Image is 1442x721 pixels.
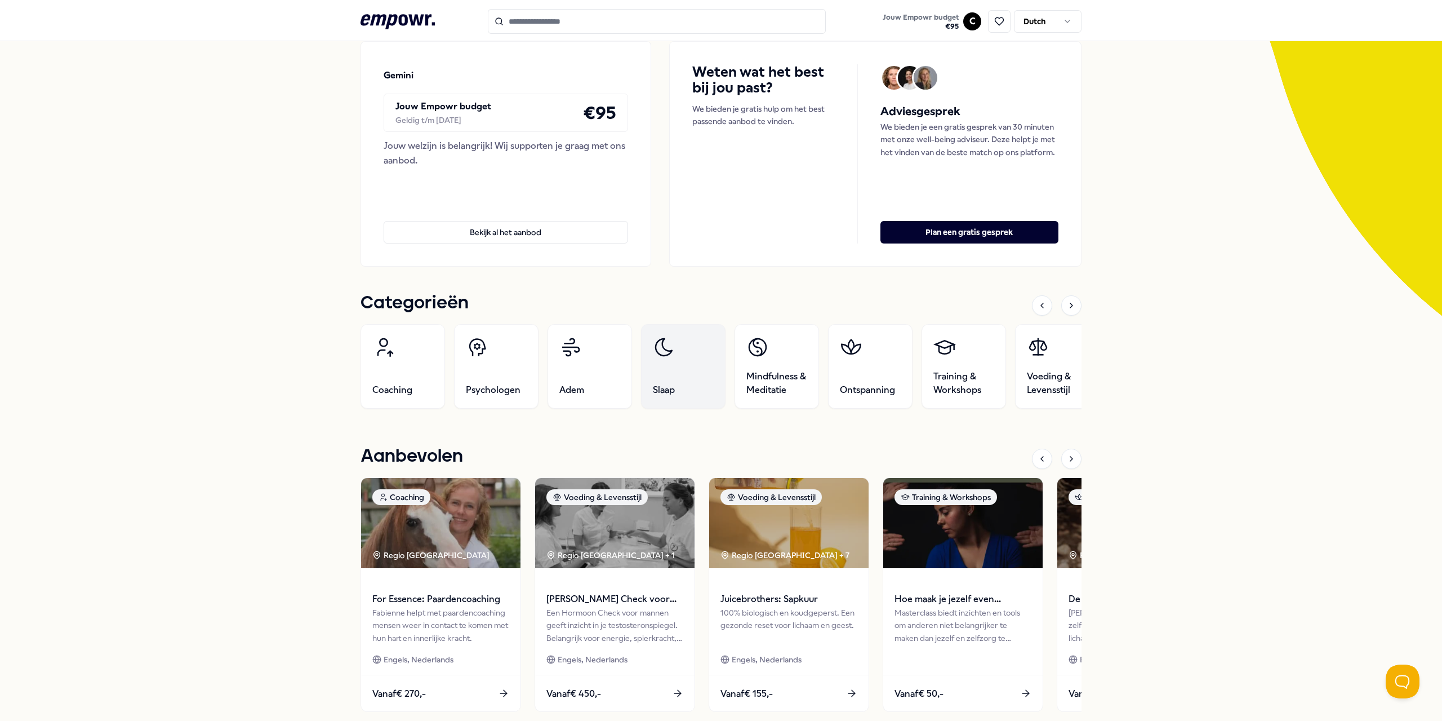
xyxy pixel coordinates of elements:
span: Voeding & Levensstijl [1027,370,1088,397]
p: Gemini [384,68,413,83]
div: Jouw welzijn is belangrijk! Wij supporten je graag met ons aanbod. [384,139,628,167]
div: Regio [GEOGRAPHIC_DATA] [1069,549,1187,561]
p: We bieden je gratis hulp om het best passende aanbod te vinden. [692,103,835,128]
h1: Aanbevolen [360,443,463,471]
a: Voeding & Levensstijl [1015,324,1100,409]
span: Engels, Nederlands [558,653,627,666]
span: De Balans Psycholoog: [PERSON_NAME] [1069,592,1205,607]
span: Coaching [372,383,412,397]
a: package imageVoeding & LevensstijlRegio [GEOGRAPHIC_DATA] + 1[PERSON_NAME] Check voor MannenEen H... [535,477,695,712]
span: Adem [559,383,584,397]
img: package image [709,478,869,568]
span: Psychologen [466,383,520,397]
span: € 95 [883,22,959,31]
h1: Categorieën [360,289,469,317]
div: Coaching [372,489,430,505]
span: Training & Workshops [933,370,994,397]
span: Vanaf € 155,- [720,687,773,701]
div: 100% biologisch en koudgeperst. Een gezonde reset voor lichaam en geest. [720,607,857,644]
a: Mindfulness & Meditatie [735,324,819,409]
a: Jouw Empowr budget€95 [878,10,963,33]
div: Regio [GEOGRAPHIC_DATA] + 7 [720,549,849,561]
img: Avatar [898,66,922,90]
div: Fabienne helpt met paardencoaching mensen weer in contact te komen met hun hart en innerlijke kra... [372,607,509,644]
a: Coaching [360,324,445,409]
span: Hoe maak je jezelf even belangrijk als andere [894,592,1031,607]
div: Ontspanning [1069,489,1140,505]
span: Vanaf € 115,- [1069,687,1120,701]
a: package imageTraining & WorkshopsHoe maak je jezelf even belangrijk als andereMasterclass biedt i... [883,477,1043,712]
div: Regio [GEOGRAPHIC_DATA] [372,549,491,561]
img: package image [883,478,1043,568]
img: Avatar [882,66,906,90]
div: Geldig t/m [DATE] [395,114,491,126]
div: Training & Workshops [894,489,997,505]
a: Slaap [641,324,726,409]
div: Masterclass biedt inzichten en tools om anderen niet belangrijker te maken dan jezelf en zelfzorg... [894,607,1031,644]
span: [PERSON_NAME] Check voor Mannen [546,592,683,607]
p: We bieden je een gratis gesprek van 30 minuten met onze well-being adviseur. Deze helpt je met he... [880,121,1058,158]
a: package imageCoachingRegio [GEOGRAPHIC_DATA] For Essence: PaardencoachingFabienne helpt met paard... [360,477,521,712]
img: package image [1057,478,1217,568]
div: Voeding & Levensstijl [720,489,822,505]
img: Avatar [914,66,937,90]
a: Bekijk al het aanbod [384,203,628,244]
div: Voeding & Levensstijl [546,489,648,505]
span: Jouw Empowr budget [883,13,959,22]
iframe: Help Scout Beacon - Open [1386,665,1419,698]
a: package imageVoeding & LevensstijlRegio [GEOGRAPHIC_DATA] + 7Juicebrothers: Sapkuur100% biologisc... [709,477,869,712]
h4: Weten wat het best bij jou past? [692,64,835,96]
span: Ontspanning [840,383,895,397]
a: package imageOntspanningRegio [GEOGRAPHIC_DATA] De Balans Psycholoog: [PERSON_NAME][PERSON_NAME] ... [1057,477,1217,712]
span: Engels, Nederlands [1080,653,1150,666]
a: Psychologen [454,324,538,409]
p: Jouw Empowr budget [395,99,491,114]
img: package image [361,478,520,568]
button: C [963,12,981,30]
h5: Adviesgesprek [880,103,1058,121]
button: Jouw Empowr budget€95 [880,11,961,33]
span: Vanaf € 50,- [894,687,943,701]
a: Training & Workshops [922,324,1006,409]
button: Bekijk al het aanbod [384,221,628,244]
span: Engels, Nederlands [384,653,453,666]
div: Een Hormoon Check voor mannen geeft inzicht in je testosteronspiegel. Belangrijk voor energie, sp... [546,607,683,644]
span: Juicebrothers: Sapkuur [720,592,857,607]
button: Plan een gratis gesprek [880,221,1058,244]
input: Search for products, categories or subcategories [488,9,826,34]
div: [PERSON_NAME] stimuleert het zelfherstellend vermogen van je lichaam door energie-tekorten aan te... [1069,607,1205,644]
span: Slaap [653,383,675,397]
div: Regio [GEOGRAPHIC_DATA] + 1 [546,549,675,561]
span: Engels, Nederlands [732,653,802,666]
a: Ontspanning [828,324,913,409]
a: Adem [548,324,632,409]
img: package image [535,478,695,568]
span: Mindfulness & Meditatie [746,370,807,397]
h4: € 95 [583,99,616,127]
span: For Essence: Paardencoaching [372,592,509,607]
span: Vanaf € 450,- [546,687,601,701]
span: Vanaf € 270,- [372,687,426,701]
